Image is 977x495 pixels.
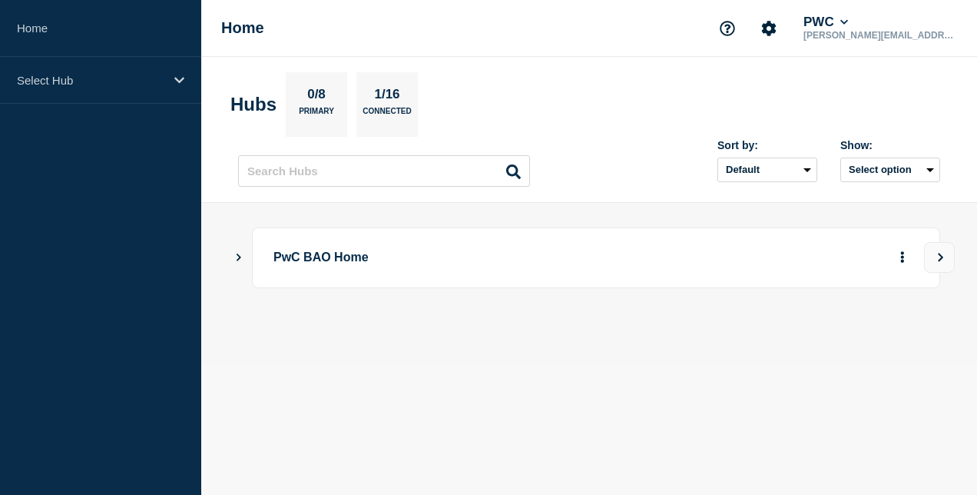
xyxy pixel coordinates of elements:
[230,94,277,115] h2: Hubs
[924,242,955,273] button: View
[17,74,164,87] p: Select Hub
[273,244,829,272] p: PwC BAO Home
[302,87,332,107] p: 0/8
[221,19,264,37] h1: Home
[753,12,785,45] button: Account settings
[840,158,940,182] button: Select option
[711,12,744,45] button: Support
[363,107,411,123] p: Connected
[369,87,406,107] p: 1/16
[299,107,334,123] p: Primary
[235,252,243,264] button: Show Connected Hubs
[800,30,960,41] p: [PERSON_NAME][EMAIL_ADDRESS][DOMAIN_NAME]
[717,139,817,151] div: Sort by:
[717,158,817,182] select: Sort by
[800,15,851,30] button: PWC
[238,155,530,187] input: Search Hubs
[893,244,912,272] button: More actions
[840,139,940,151] div: Show:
